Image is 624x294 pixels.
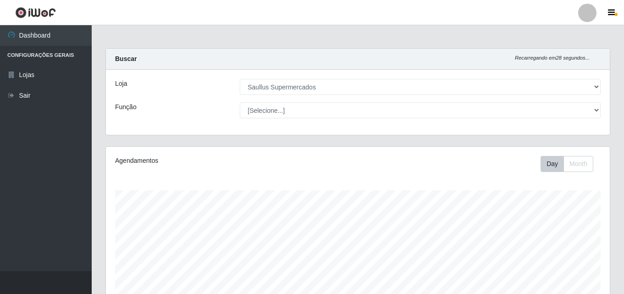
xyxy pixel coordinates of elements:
[541,156,593,172] div: First group
[563,156,593,172] button: Month
[541,156,601,172] div: Toolbar with button groups
[15,7,56,18] img: CoreUI Logo
[115,79,127,89] label: Loja
[115,102,137,112] label: Função
[541,156,564,172] button: Day
[115,55,137,62] strong: Buscar
[515,55,590,61] i: Recarregando em 28 segundos...
[115,156,309,166] div: Agendamentos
